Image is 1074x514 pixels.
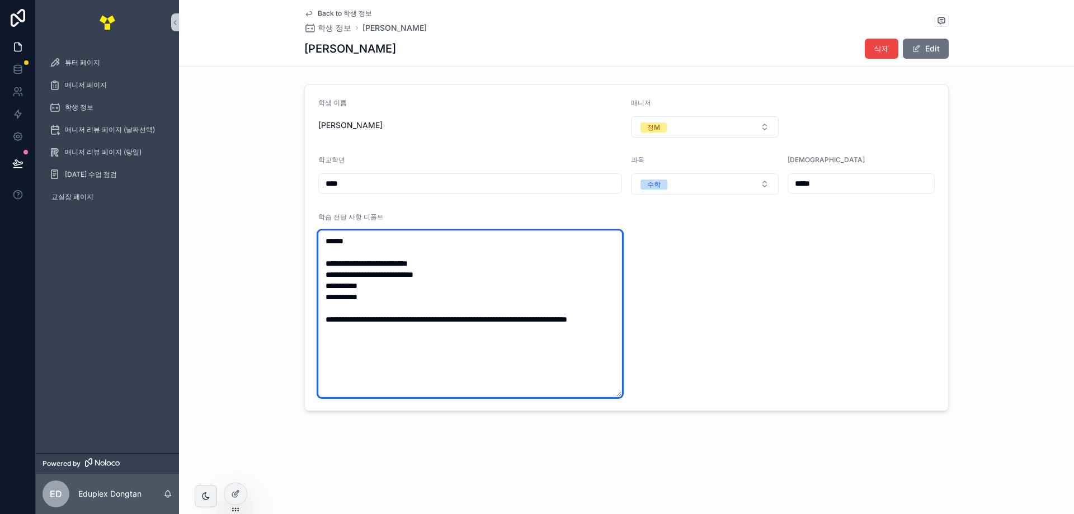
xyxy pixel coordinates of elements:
[36,453,179,474] a: Powered by
[78,488,142,499] p: Eduplex Dongtan
[647,122,660,133] div: 정M
[631,98,651,107] span: 매니저
[304,9,372,18] a: Back to 학생 정보
[51,192,93,201] span: 교실장 페이지
[874,43,889,54] span: 삭제
[43,53,172,73] a: 튜터 페이지
[65,148,142,157] span: 매니저 리뷰 페이지 (당일)
[788,155,865,164] span: [DEMOGRAPHIC_DATA]
[43,142,172,162] a: 매니저 리뷰 페이지 (당일)
[631,116,779,138] button: Select Button
[65,170,117,179] span: [DATE] 수업 점검
[631,173,779,195] button: Select Button
[631,155,644,164] span: 과목
[43,75,172,95] a: 매니저 페이지
[318,9,372,18] span: Back to 학생 정보
[903,39,949,59] button: Edit
[65,103,93,112] span: 학생 정보
[865,39,898,59] button: 삭제
[318,155,345,164] span: 학교학년
[65,81,107,89] span: 매니저 페이지
[43,120,172,140] a: 매니저 리뷰 페이지 (날짜선택)
[318,213,384,221] span: 학습 전달 사항 디폴트
[43,97,172,117] a: 학생 정보
[36,45,179,221] div: scrollable content
[318,22,351,34] span: 학생 정보
[98,13,116,31] img: App logo
[318,98,347,107] span: 학생 이름
[362,22,427,34] a: [PERSON_NAME]
[304,41,396,56] h1: [PERSON_NAME]
[65,125,155,134] span: 매니저 리뷰 페이지 (날짜선택)
[65,58,100,67] span: 튜터 페이지
[43,164,172,185] a: [DATE] 수업 점검
[43,459,81,468] span: Powered by
[50,487,62,501] span: ED
[647,180,661,190] div: 수학
[318,120,622,131] span: [PERSON_NAME]
[304,22,351,34] a: 학생 정보
[43,187,172,207] a: 교실장 페이지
